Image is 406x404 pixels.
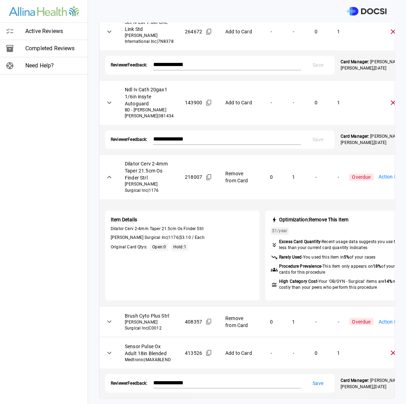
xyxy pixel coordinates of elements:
button: Copied! [204,316,214,327]
span: /year [272,228,287,234]
span: Reviewer Feedback: [111,137,148,143]
span: Your ' OB/GYN - Surgical ' items are more costly than your peers who perform this procedure [279,279,402,290]
img: DOCSI Logo [347,7,386,16]
span: Medtronic | MAXABLEND [125,357,174,363]
span: Dilator Cerv 2-4mm Taper 21.5cm Os Finder Strl [125,160,174,181]
strong: Card Manager: [340,378,369,383]
td: 1 [328,80,349,125]
span: Item Details [111,216,254,223]
span: $1 [272,228,277,233]
strong: 14 % [384,279,392,284]
span: 264672 [185,28,202,35]
td: - [304,155,328,199]
img: Site Logo [9,6,79,17]
td: Add to Card [220,337,260,369]
span: 408357 [185,318,202,325]
span: 143900 [185,99,202,106]
td: 0 [260,306,283,337]
td: Add to Card [220,13,260,50]
span: [PERSON_NAME] Surgical Inc | C0012 [125,319,174,331]
span: Reviewer Feedback: [111,380,148,386]
td: Remove from Card [220,155,260,199]
button: Save [307,377,329,390]
span: [PERSON_NAME] International Inc | 7N8378 [125,33,174,45]
td: - [283,13,304,50]
span: - [279,254,375,260]
span: Sensor Pulse Ox Adult 18in Blended [125,343,174,357]
strong: 5 % [344,255,349,260]
span: 218007 [185,174,202,181]
td: - [328,155,349,199]
span: $3.10 / Each [180,235,205,240]
strong: High Category Cost [279,279,317,284]
span: Hold: 1 [173,245,186,249]
td: 0 [260,155,283,199]
td: - [260,80,283,125]
button: Copied! [204,26,214,37]
strong: Optimization: Remove This Item [279,217,348,222]
span: You used this item in of your cases [303,255,375,260]
button: Copied! [204,347,214,358]
span: Overdue [349,174,373,181]
td: - [260,13,283,50]
strong: 18 % [373,264,381,269]
span: [PERSON_NAME] Surgical Inc | 1176 [125,181,174,193]
strong: Excess Card Quantity [279,239,321,244]
td: - [328,306,349,337]
span: Ndl Iv Cath 20gax1 1/6in insyte Autoguard [125,86,174,107]
td: - [283,80,304,125]
button: Copied! [204,172,214,182]
td: Add to Card [220,80,260,125]
span: Reviewer Feedback: [111,62,148,68]
td: 1 [283,306,304,337]
span: Original Card Qtys: [111,244,147,250]
strong: Procedure Prevalence [279,264,321,269]
strong: Rarely Used [279,255,302,260]
button: Copied! [204,97,214,108]
span: Active Reviews [25,27,82,35]
td: - [260,337,283,369]
span: Need Help? [25,61,82,70]
span: Brush Cyto Plus Strl [125,312,174,319]
td: 1 [328,13,349,50]
span: Overdue [349,318,373,325]
span: 413526 [185,349,202,356]
span: BD - [PERSON_NAME] [PERSON_NAME] | 381434 [125,107,174,119]
td: Remove from Card [220,306,260,337]
span: [PERSON_NAME] Surgical Inc | 1176 | [111,235,254,241]
td: - [283,337,304,369]
td: 0 [304,337,328,369]
strong: Card Manager: [340,134,369,139]
strong: Card Manager: [340,59,369,64]
td: 1 [283,155,304,199]
span: Open: 0 [152,245,166,249]
span: Dilator Cerv 2-4mm Taper 21.5cm Os Finder Strl [111,226,254,232]
td: - [304,306,328,337]
span: Set Iv Ext 7.6in One Link Std [125,19,174,33]
td: 0 [304,13,328,50]
td: 1 [328,337,349,369]
td: 0 [304,80,328,125]
span: Completed Reviews [25,44,82,53]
